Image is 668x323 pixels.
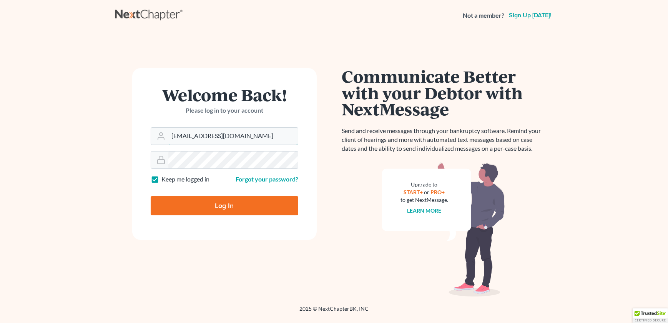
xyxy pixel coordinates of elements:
[342,68,545,117] h1: Communicate Better with your Debtor with NextMessage
[168,128,298,145] input: Email Address
[151,196,298,215] input: Log In
[151,106,298,115] p: Please log in to your account
[400,196,448,204] div: to get NextMessage.
[507,12,553,18] a: Sign up [DATE]!
[342,127,545,153] p: Send and receive messages through your bankruptcy software. Remind your client of hearings and mo...
[424,189,430,195] span: or
[161,175,209,184] label: Keep me logged in
[407,207,442,214] a: Learn more
[463,11,504,20] strong: Not a member?
[236,175,298,183] a: Forgot your password?
[151,87,298,103] h1: Welcome Back!
[431,189,445,195] a: PRO+
[382,162,505,297] img: nextmessage_bg-59042aed3d76b12b5cd301f8e5b87938c9018125f34e5fa2b7a6b67550977c72.svg
[400,181,448,188] div: Upgrade to
[115,305,553,319] div: 2025 © NextChapterBK, INC
[404,189,423,195] a: START+
[633,308,668,323] div: TrustedSite Certified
